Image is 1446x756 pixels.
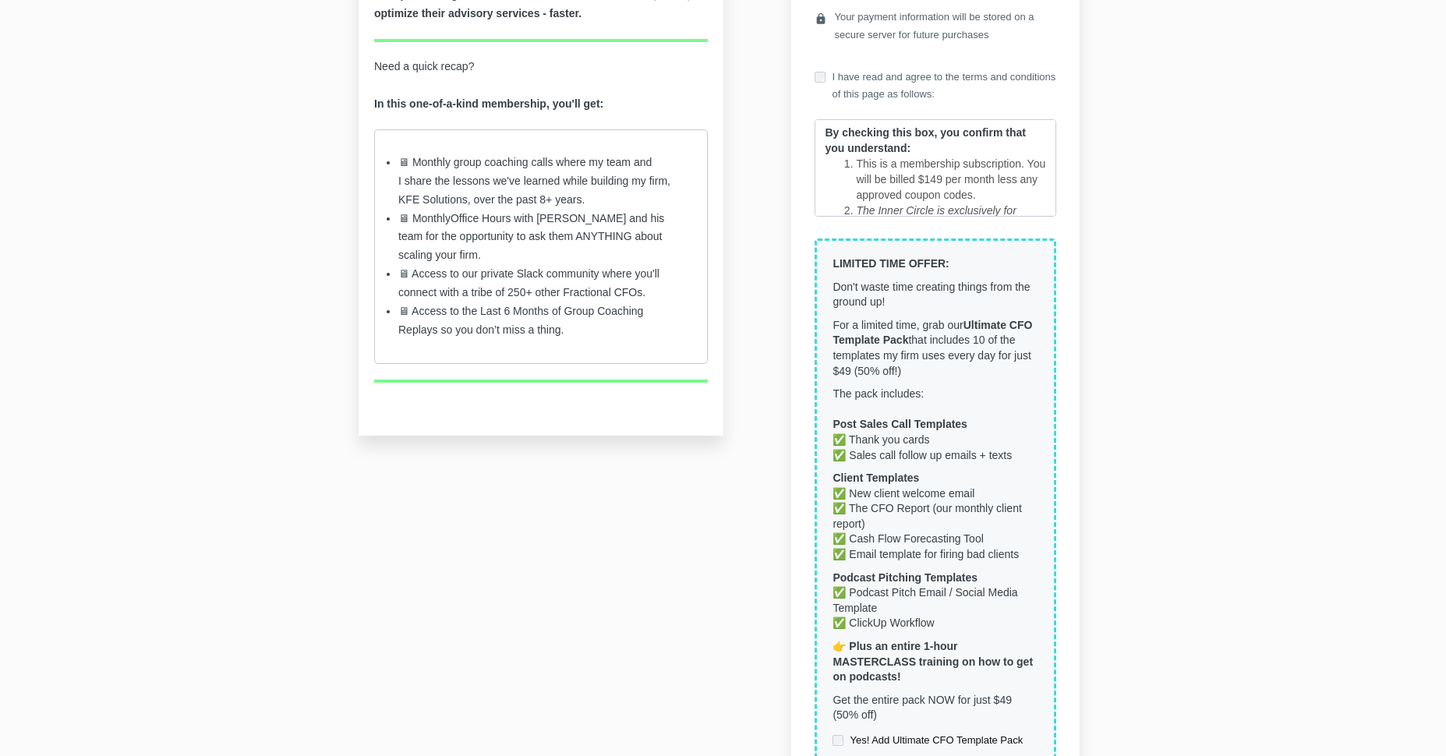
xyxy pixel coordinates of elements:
[374,97,603,110] strong: In this one-of-a-kind membership, you'll get:
[825,126,1025,154] strong: By checking this box, you confirm that you understand:
[815,72,826,83] input: I have read and agree to the terms and conditions of this page as follows:
[833,571,978,584] strong: Podcast Pitching Templates
[833,387,1038,463] p: The pack includes: ✅ Thank you cards ollow up emails + texts
[833,449,902,461] span: ✅ Sales call f
[833,693,1038,723] p: Get the entire pack NOW for just $49 (50% off)
[833,487,1021,560] span: ✅ New client welcome email ✅ The CFO Report (our monthly client report) ✅ Cash Flow Forecasting T...
[815,9,827,30] i: lock
[856,204,1045,326] em: The Inner Circle is exclusively for Fractional CFOs. Anyone else that attempts to access The Inne...
[834,9,1056,43] span: Your payment information will be stored on a secure server for future purchases
[398,302,684,340] li: he Last 6 Months of Group Coaching Replays so you don’t miss a thing.
[398,210,684,266] li: Office Hours with [PERSON_NAME] and his team
[856,156,1046,203] li: This is a membership subscription. You will be billed $149 per month less any approved coupon codes.
[398,305,465,317] span: 🖥 Access to t
[815,69,1056,103] label: I have read and agree to the terms and conditions of this page as follows:
[398,212,451,224] span: 🖥 Monthly
[833,318,1038,379] p: For a limited time, grab our that includes 10 of the templates my firm uses every day for just $4...
[833,257,949,270] strong: LIMITED TIME OFFER:
[398,230,663,261] span: for the opportunity to ask them ANYTHING about scaling your firm.
[398,265,684,302] li: 🖥 Access to our private Slack community where you'll connect with a tribe of 250+ other Fractiona...
[833,418,967,430] strong: Post Sales Call Templates
[833,472,919,484] strong: Client Templates
[833,735,843,746] input: Yes! Add Ultimate CFO Template Pack
[833,640,1033,683] strong: 👉 Plus an entire 1-hour MASTERCLASS training on how to get on podcasts!
[833,732,1023,749] label: Yes! Add Ultimate CFO Template Pack
[833,586,1017,629] span: ✅ Podcast Pitch Email / Social Media Template ✅ ClickUp Workflow
[398,154,684,210] li: 🖥 Monthly group coaching calls where my team and I share the lessons we've learned while building...
[833,280,1038,310] p: Don't waste time creating things from the ground up!
[374,58,708,114] p: Need a quick recap?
